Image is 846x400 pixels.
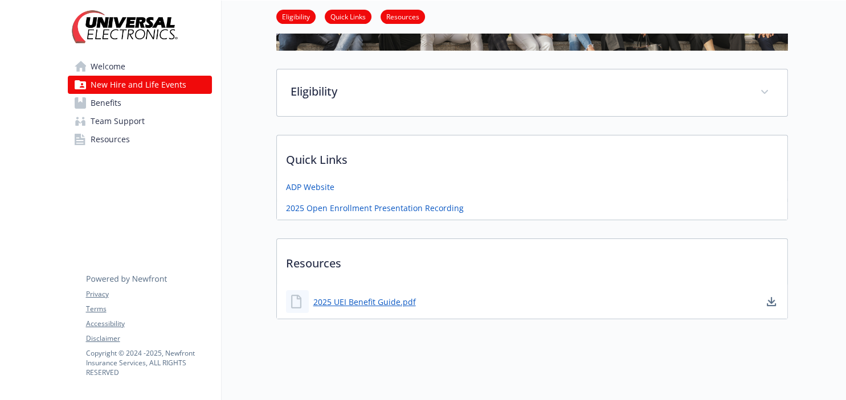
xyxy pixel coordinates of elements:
[765,295,778,308] a: download document
[286,181,334,193] a: ADP Website
[91,112,145,130] span: Team Support
[68,57,212,76] a: Welcome
[91,130,130,149] span: Resources
[277,69,787,116] div: Eligibility
[68,112,212,130] a: Team Support
[291,83,746,100] p: Eligibility
[68,130,212,149] a: Resources
[68,76,212,94] a: New Hire and Life Events
[381,11,425,22] a: Resources
[86,348,211,377] p: Copyright © 2024 - 2025 , Newfront Insurance Services, ALL RIGHTS RESERVED
[86,333,211,344] a: Disclaimer
[313,296,416,308] a: 2025 UEI Benefit Guide.pdf
[277,239,787,281] p: Resources
[86,304,211,314] a: Terms
[277,135,787,178] p: Quick Links
[286,202,464,214] a: 2025 Open Enrollment Presentation Recording
[91,94,121,112] span: Benefits
[91,57,125,76] span: Welcome
[68,94,212,112] a: Benefits
[325,11,371,22] a: Quick Links
[276,11,316,22] a: Eligibility
[86,319,211,329] a: Accessibility
[91,76,186,94] span: New Hire and Life Events
[86,289,211,299] a: Privacy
